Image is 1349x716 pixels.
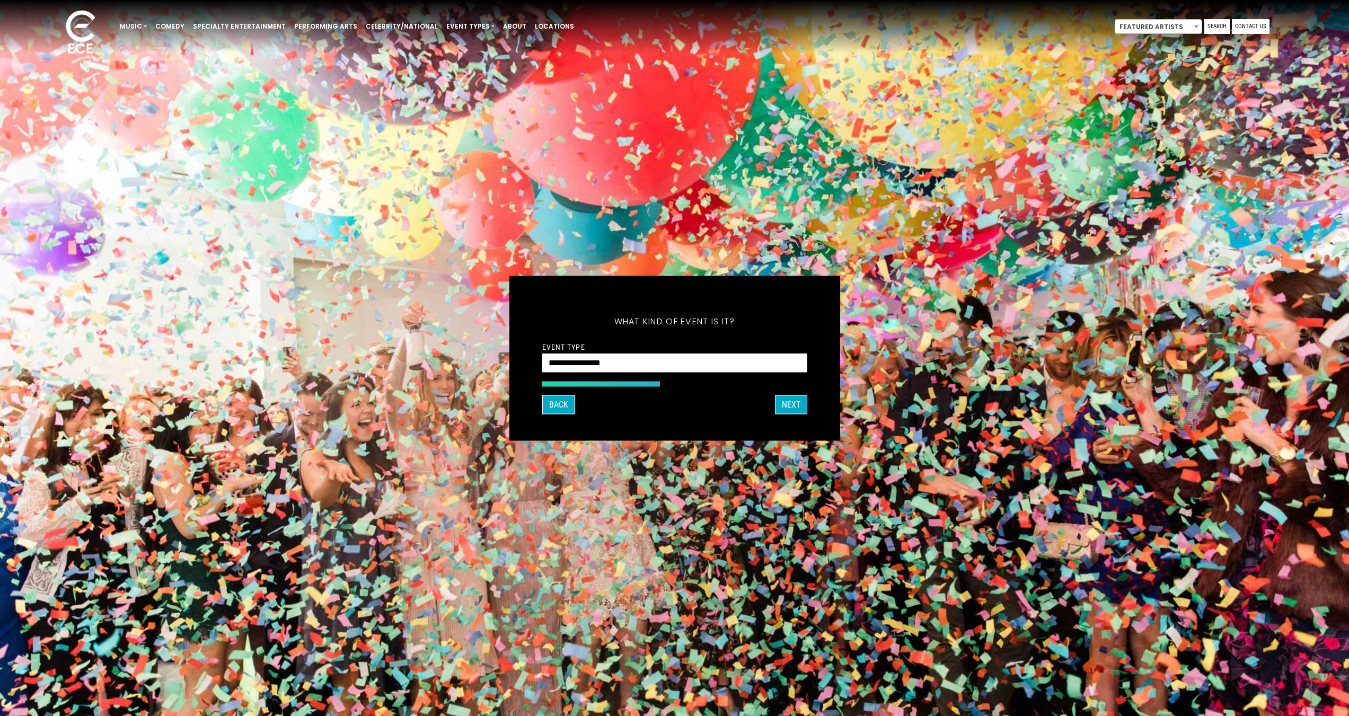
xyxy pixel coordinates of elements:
[531,17,578,36] a: Locations
[151,17,189,36] a: Comedy
[499,17,531,36] a: About
[1115,19,1202,34] span: Featured Artists
[775,395,807,414] button: Next
[54,7,107,59] img: ece_new_logo_whitev2-1.png
[542,395,575,414] button: Back
[290,17,362,36] a: Performing Arts
[1204,19,1230,34] a: Search
[1115,20,1202,34] span: Featured Artists
[542,342,585,351] label: Event Type
[116,17,151,36] a: Music
[1232,19,1269,34] a: Contact Us
[362,17,442,36] a: Celebrity/National
[442,17,499,36] a: Event Types
[542,302,807,340] h5: What kind of event is it?
[189,17,290,36] a: Specialty Entertainment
